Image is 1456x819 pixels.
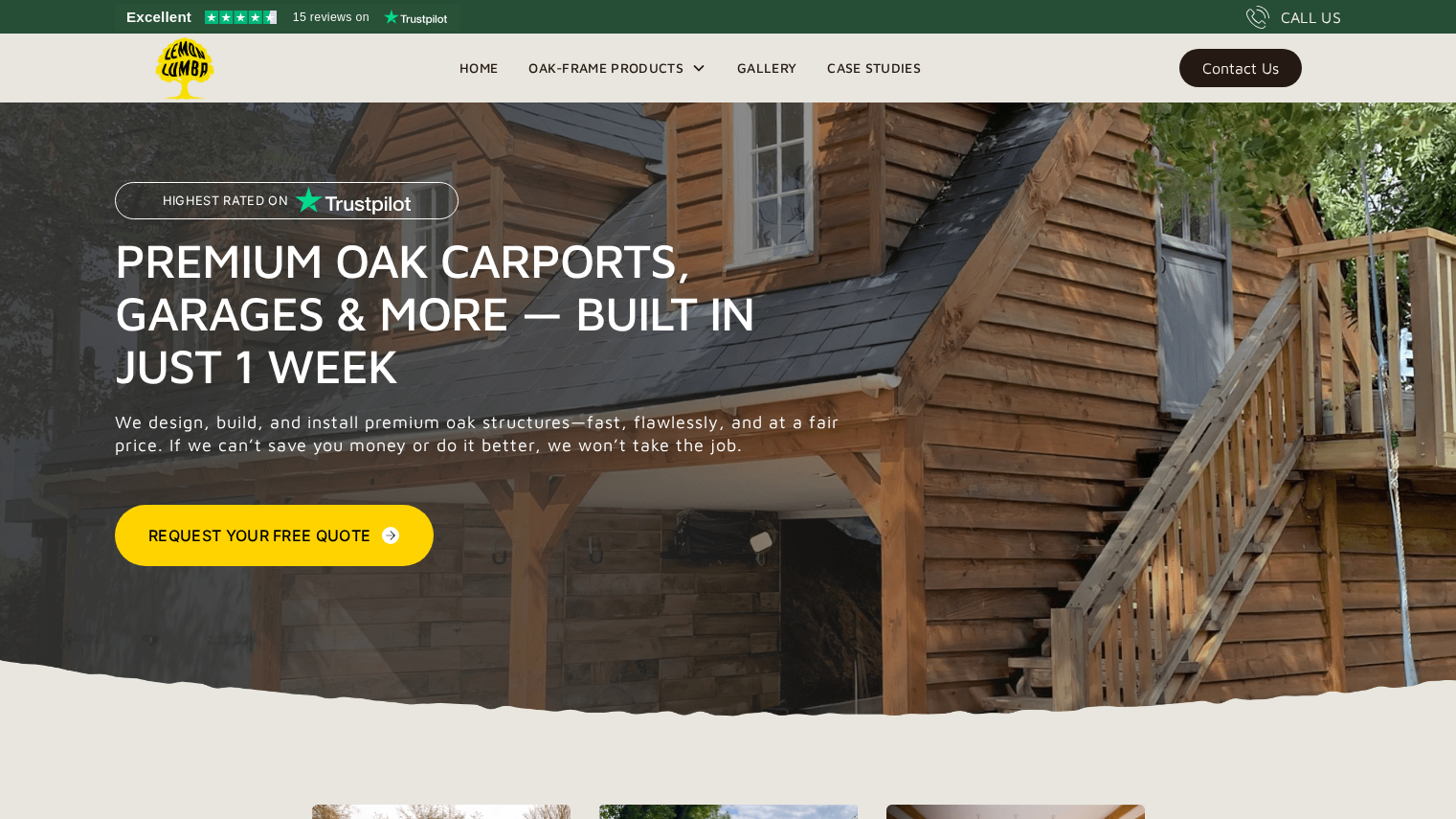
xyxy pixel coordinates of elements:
a: Case Studies [812,54,936,82]
a: Gallery [722,54,812,82]
div: CALL US [1281,6,1341,29]
a: See Lemon Lumba reviews on Trustpilot [115,4,460,31]
div: Oak-Frame Products [528,57,683,80]
img: Trustpilot logo [384,10,447,25]
span: 15 reviews on [293,6,370,29]
p: We design, build, and install premium oak structures—fast, flawlessly, and at a fair price. If we... [115,411,850,457]
a: CALL US [1246,6,1341,29]
h1: Premium Oak Carports, Garages & More — Built in Just 1 Week [115,234,850,392]
div: Oak-Frame Products [513,34,722,102]
a: Highest Rated on [115,182,459,234]
a: Contact Us [1179,49,1302,87]
p: Highest Rated on [163,194,288,208]
a: Home [444,54,513,82]
a: Request Your Free Quote [115,505,434,566]
div: Contact Us [1202,61,1279,75]
img: Trustpilot 4.5 stars [205,11,277,24]
span: Excellent [126,6,191,29]
div: Request Your Free Quote [148,524,370,547]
